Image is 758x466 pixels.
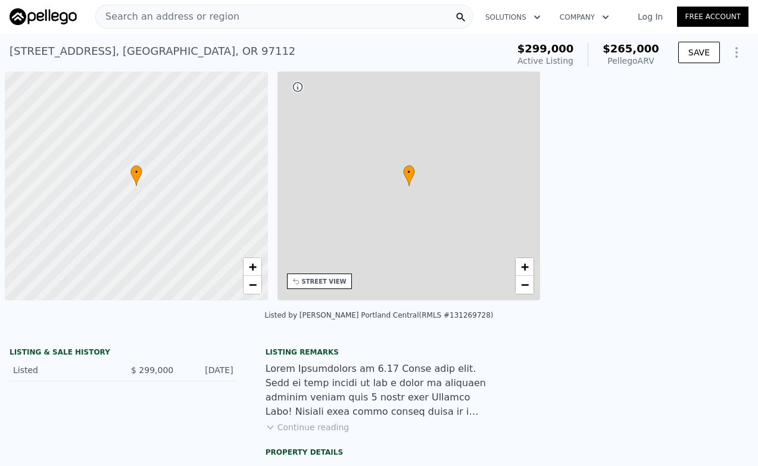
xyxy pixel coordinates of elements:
div: Listed by [PERSON_NAME] Portland Central (RMLS #131269728) [265,311,494,319]
span: Search an address or region [96,10,239,24]
div: STREET VIEW [302,277,347,286]
button: Company [550,7,619,28]
div: Property details [266,448,493,457]
span: $265,000 [603,42,659,55]
div: Pellego ARV [603,55,659,67]
span: + [248,259,256,274]
span: Active Listing [517,56,573,66]
span: − [248,277,256,292]
span: $ 299,000 [131,365,173,375]
a: Zoom in [516,258,534,276]
button: SAVE [678,42,720,63]
span: $299,000 [517,42,574,55]
a: Free Account [677,7,748,27]
span: + [521,259,529,274]
span: • [130,167,142,178]
div: • [130,165,142,186]
div: [DATE] [183,364,233,376]
div: Lorem Ipsumdolors am 6.17 Conse adip elit. Sedd ei temp incidi ut lab e dolor ma aliquaen adminim... [266,362,493,419]
div: • [403,165,415,186]
div: Listed [13,364,114,376]
a: Zoom out [244,276,261,294]
span: − [521,277,529,292]
div: LISTING & SALE HISTORY [10,347,237,359]
a: Log In [623,11,677,23]
button: Show Options [725,41,748,64]
div: [STREET_ADDRESS] , [GEOGRAPHIC_DATA] , OR 97112 [10,43,295,60]
img: Pellego [10,8,77,25]
a: Zoom in [244,258,261,276]
a: Zoom out [516,276,534,294]
div: Listing remarks [266,347,493,357]
span: • [403,167,415,178]
button: Solutions [476,7,550,28]
button: Continue reading [266,421,350,433]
